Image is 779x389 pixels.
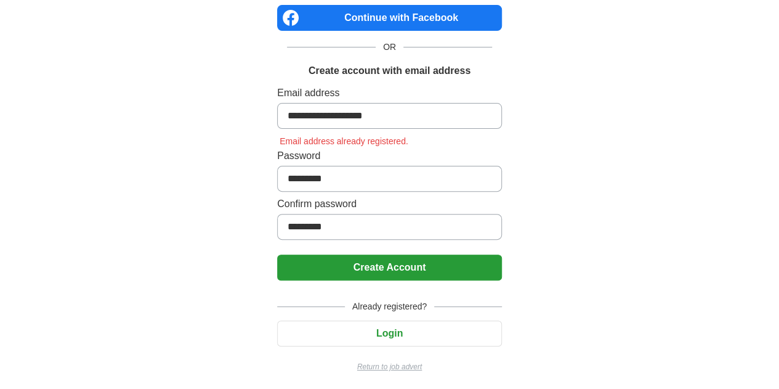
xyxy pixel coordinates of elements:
[345,300,434,313] span: Already registered?
[277,321,502,346] button: Login
[277,197,502,211] label: Confirm password
[277,86,502,100] label: Email address
[277,149,502,163] label: Password
[277,5,502,31] a: Continue with Facebook
[277,361,502,372] a: Return to job advert
[277,136,411,146] span: Email address already registered.
[376,41,403,54] span: OR
[277,328,502,338] a: Login
[309,63,470,78] h1: Create account with email address
[277,255,502,280] button: Create Account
